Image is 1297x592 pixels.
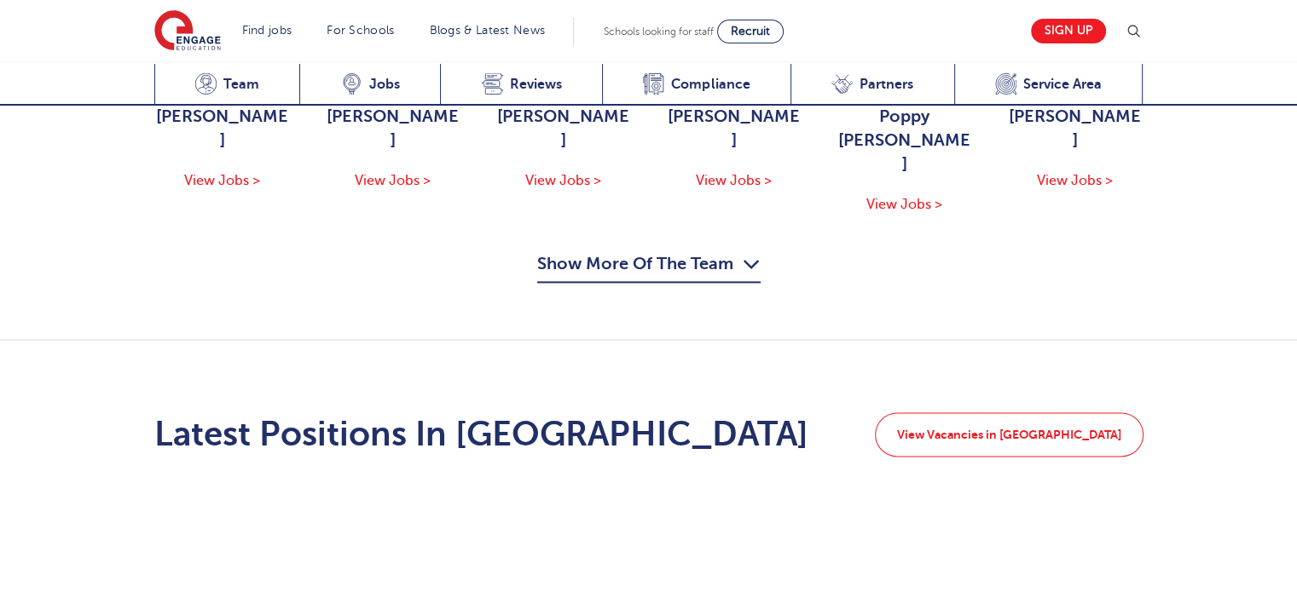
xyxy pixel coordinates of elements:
[327,24,394,37] a: For Schools
[154,105,291,152] span: [PERSON_NAME]
[717,20,784,43] a: Recruit
[525,173,601,188] span: View Jobs >
[866,197,942,212] span: View Jobs >
[604,26,714,37] span: Schools looking for staff
[1007,105,1144,152] span: [PERSON_NAME]
[440,64,602,106] a: Reviews
[602,64,790,106] a: Compliance
[154,64,300,106] a: Team
[860,76,913,93] span: Partners
[355,173,431,188] span: View Jobs >
[1031,19,1106,43] a: Sign up
[369,76,400,93] span: Jobs
[731,25,770,37] span: Recruit
[671,76,750,93] span: Compliance
[325,105,461,152] span: [PERSON_NAME]
[696,173,772,188] span: View Jobs >
[1023,76,1102,93] span: Service Area
[154,414,808,455] h2: Latest Positions In [GEOGRAPHIC_DATA]
[299,64,440,106] a: Jobs
[954,64,1144,106] a: Service Area
[1037,173,1113,188] span: View Jobs >
[242,24,292,37] a: Find jobs
[790,64,954,106] a: Partners
[510,76,562,93] span: Reviews
[875,412,1144,457] a: View Vacancies in [GEOGRAPHIC_DATA]
[837,105,973,176] span: Poppy [PERSON_NAME]
[154,10,221,53] img: Engage Education
[184,173,260,188] span: View Jobs >
[537,250,761,283] button: Show More Of The Team
[430,24,546,37] a: Blogs & Latest News
[223,76,259,93] span: Team
[495,105,632,152] span: [PERSON_NAME]
[666,105,802,152] span: [PERSON_NAME]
